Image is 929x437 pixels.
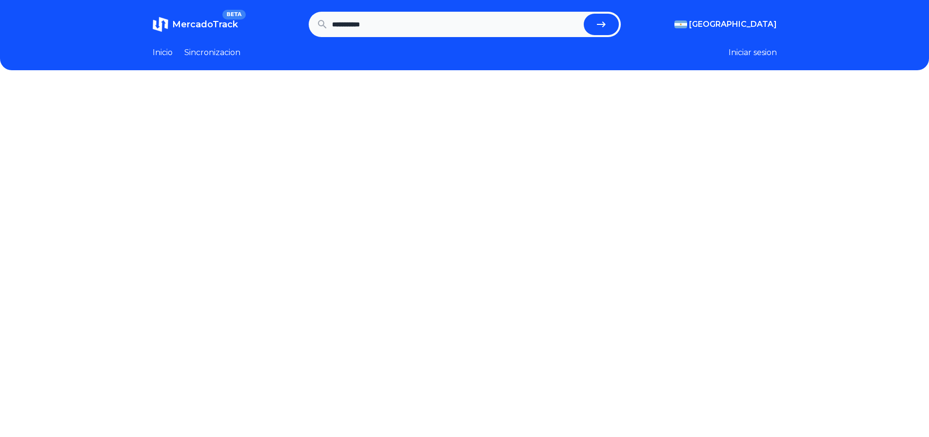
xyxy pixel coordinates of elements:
button: [GEOGRAPHIC_DATA] [674,19,777,30]
span: BETA [222,10,245,20]
button: Iniciar sesion [729,47,777,59]
img: MercadoTrack [153,17,168,32]
img: Argentina [674,20,687,28]
span: MercadoTrack [172,19,238,30]
a: Sincronizacion [184,47,240,59]
a: Inicio [153,47,173,59]
a: MercadoTrackBETA [153,17,238,32]
span: [GEOGRAPHIC_DATA] [689,19,777,30]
